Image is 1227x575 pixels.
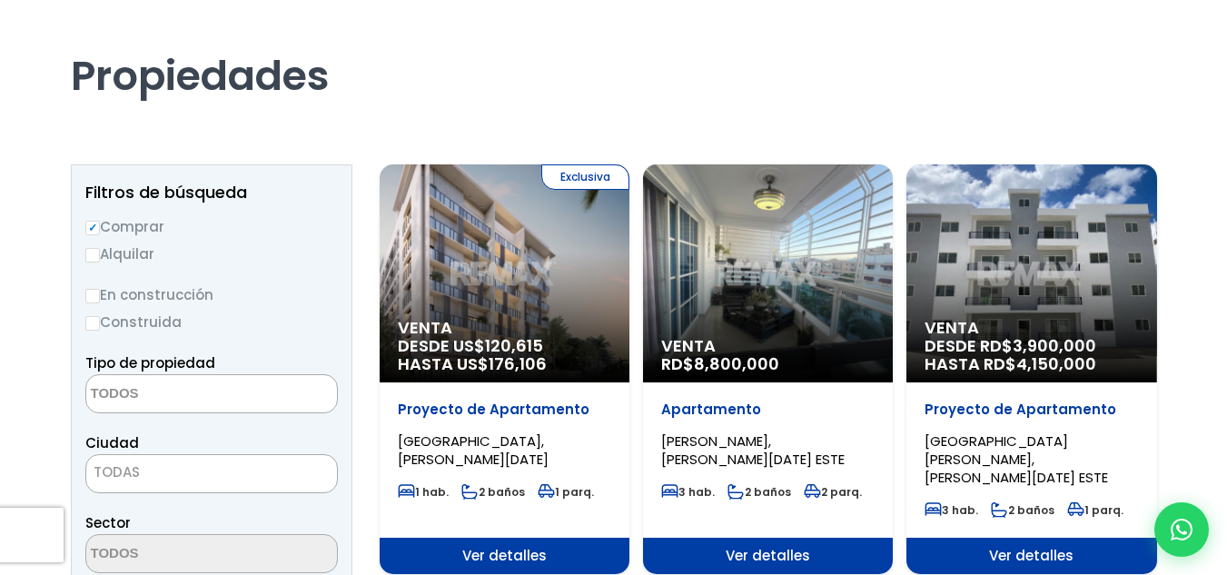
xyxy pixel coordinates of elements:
[398,484,449,500] span: 1 hab.
[538,484,594,500] span: 1 parq.
[991,502,1054,518] span: 2 baños
[661,337,875,355] span: Venta
[1067,502,1123,518] span: 1 parq.
[485,334,543,357] span: 120,615
[85,248,100,263] input: Alquilar
[398,401,611,419] p: Proyecto de Apartamento
[925,401,1138,419] p: Proyecto de Apartamento
[71,1,1157,101] h1: Propiedades
[94,462,140,481] span: TODAS
[85,311,338,333] label: Construida
[925,502,978,518] span: 3 hab.
[85,433,139,452] span: Ciudad
[85,513,131,532] span: Sector
[85,183,338,202] h2: Filtros de búsqueda
[85,221,100,235] input: Comprar
[85,283,338,306] label: En construcción
[906,538,1156,574] span: Ver detalles
[85,454,338,493] span: TODAS
[925,319,1138,337] span: Venta
[906,164,1156,574] a: Venta DESDE RD$3,900,000 HASTA RD$4,150,000 Proyecto de Apartamento [GEOGRAPHIC_DATA][PERSON_NAME...
[85,215,338,238] label: Comprar
[1013,334,1096,357] span: 3,900,000
[541,164,629,190] span: Exclusiva
[85,289,100,303] input: En construcción
[661,352,779,375] span: RD$
[804,484,862,500] span: 2 parq.
[398,319,611,337] span: Venta
[380,164,629,574] a: Exclusiva Venta DESDE US$120,615 HASTA US$176,106 Proyecto de Apartamento [GEOGRAPHIC_DATA], [PER...
[661,401,875,419] p: Apartamento
[643,538,893,574] span: Ver detalles
[86,375,262,414] textarea: Search
[398,337,611,373] span: DESDE US$
[643,164,893,574] a: Venta RD$8,800,000 Apartamento [PERSON_NAME], [PERSON_NAME][DATE] ESTE 3 hab. 2 baños 2 parq. Ver...
[86,535,262,574] textarea: Search
[1016,352,1096,375] span: 4,150,000
[925,431,1108,487] span: [GEOGRAPHIC_DATA][PERSON_NAME], [PERSON_NAME][DATE] ESTE
[85,316,100,331] input: Construida
[727,484,791,500] span: 2 baños
[661,431,845,469] span: [PERSON_NAME], [PERSON_NAME][DATE] ESTE
[925,355,1138,373] span: HASTA RD$
[461,484,525,500] span: 2 baños
[85,243,338,265] label: Alquilar
[661,484,715,500] span: 3 hab.
[925,337,1138,373] span: DESDE RD$
[398,355,611,373] span: HASTA US$
[86,460,337,485] span: TODAS
[380,538,629,574] span: Ver detalles
[489,352,547,375] span: 176,106
[398,431,549,469] span: [GEOGRAPHIC_DATA], [PERSON_NAME][DATE]
[694,352,779,375] span: 8,800,000
[85,353,215,372] span: Tipo de propiedad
